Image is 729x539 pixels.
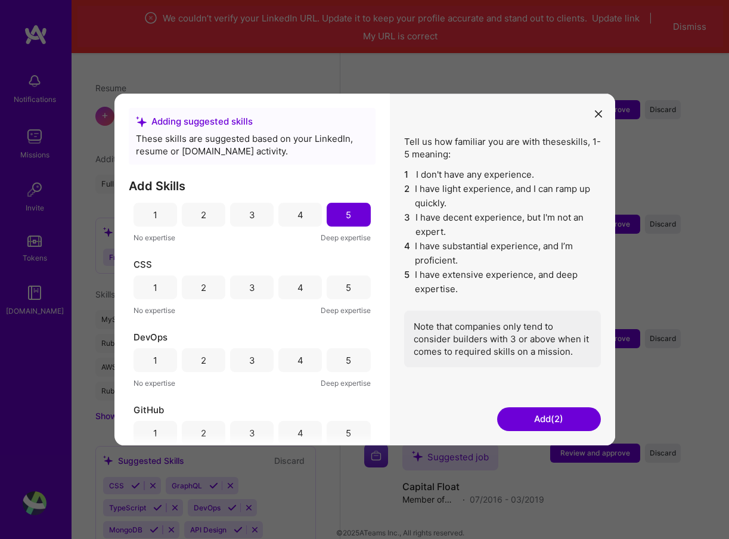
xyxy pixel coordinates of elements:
[297,281,303,294] div: 4
[404,182,411,210] span: 2
[136,115,368,128] div: Adding suggested skills
[249,427,255,439] div: 3
[134,258,152,271] span: CSS
[404,135,601,367] div: Tell us how familiar you are with these skills , 1-5 meaning:
[404,210,601,239] li: I have decent experience, but I'm not an expert.
[321,304,371,317] span: Deep expertise
[404,168,601,182] li: I don't have any experience.
[297,354,303,367] div: 4
[404,168,411,182] span: 1
[134,231,175,244] span: No expertise
[249,209,255,221] div: 3
[201,209,206,221] div: 2
[321,377,371,389] span: Deep expertise
[595,110,602,117] i: icon Close
[129,179,376,193] h3: Add Skills
[297,209,303,221] div: 4
[134,304,175,317] span: No expertise
[297,427,303,439] div: 4
[404,311,601,367] div: Note that companies only tend to consider builders with 3 or above when it comes to required skil...
[497,407,601,431] button: Add(2)
[134,404,164,416] span: GitHub
[249,354,255,367] div: 3
[404,182,601,210] li: I have light experience, and I can ramp up quickly.
[404,239,411,268] span: 4
[249,281,255,294] div: 3
[153,354,157,367] div: 1
[346,281,351,294] div: 5
[136,116,147,127] i: icon SuggestedTeams
[404,268,601,296] li: I have extensive experience, and deep expertise.
[153,427,157,439] div: 1
[136,132,368,157] div: These skills are suggested based on your LinkedIn, resume or [DOMAIN_NAME] activity.
[201,354,206,367] div: 2
[346,427,351,439] div: 5
[346,209,351,221] div: 5
[404,210,411,239] span: 3
[134,377,175,389] span: No expertise
[114,94,615,445] div: modal
[346,354,351,367] div: 5
[404,268,411,296] span: 5
[404,239,601,268] li: I have substantial experience, and I’m proficient.
[153,209,157,221] div: 1
[201,427,206,439] div: 2
[134,331,167,343] span: DevOps
[201,281,206,294] div: 2
[153,281,157,294] div: 1
[321,231,371,244] span: Deep expertise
